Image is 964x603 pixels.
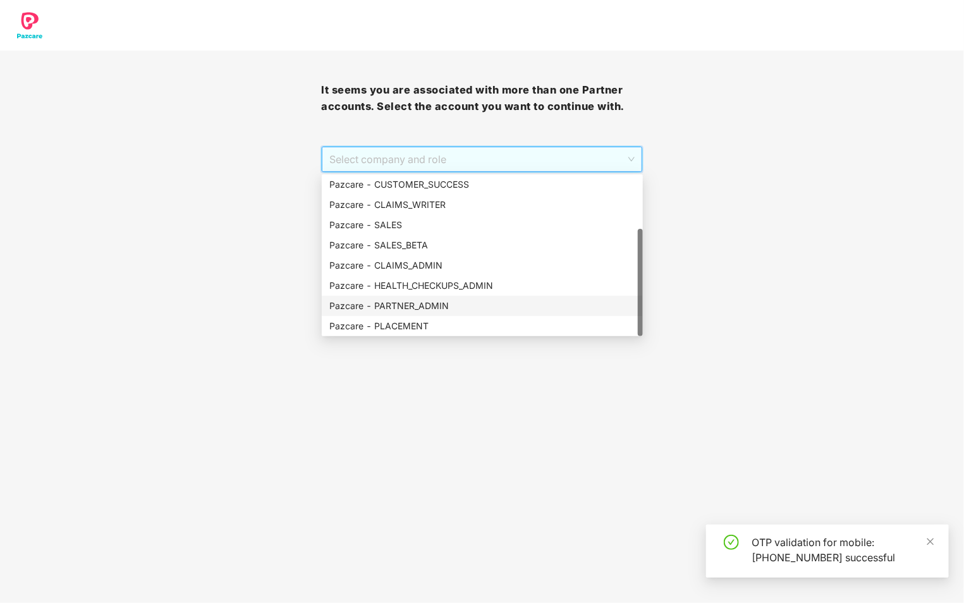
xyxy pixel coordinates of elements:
[322,195,643,215] div: Pazcare - CLAIMS_WRITER
[329,218,635,232] div: Pazcare - SALES
[321,82,642,114] h3: It seems you are associated with more than one Partner accounts. Select the account you want to c...
[322,316,643,336] div: Pazcare - PLACEMENT
[322,276,643,296] div: Pazcare - HEALTH_CHECKUPS_ADMIN
[329,147,634,171] span: Select company and role
[329,299,635,313] div: Pazcare - PARTNER_ADMIN
[329,198,635,212] div: Pazcare - CLAIMS_WRITER
[329,238,635,252] div: Pazcare - SALES_BETA
[322,215,643,235] div: Pazcare - SALES
[724,535,739,550] span: check-circle
[926,537,935,546] span: close
[329,279,635,293] div: Pazcare - HEALTH_CHECKUPS_ADMIN
[329,178,635,192] div: Pazcare - CUSTOMER_SUCCESS
[322,296,643,316] div: Pazcare - PARTNER_ADMIN
[322,174,643,195] div: Pazcare - CUSTOMER_SUCCESS
[752,535,934,565] div: OTP validation for mobile: [PHONE_NUMBER] successful
[329,259,635,272] div: Pazcare - CLAIMS_ADMIN
[329,319,635,333] div: Pazcare - PLACEMENT
[322,255,643,276] div: Pazcare - CLAIMS_ADMIN
[322,235,643,255] div: Pazcare - SALES_BETA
